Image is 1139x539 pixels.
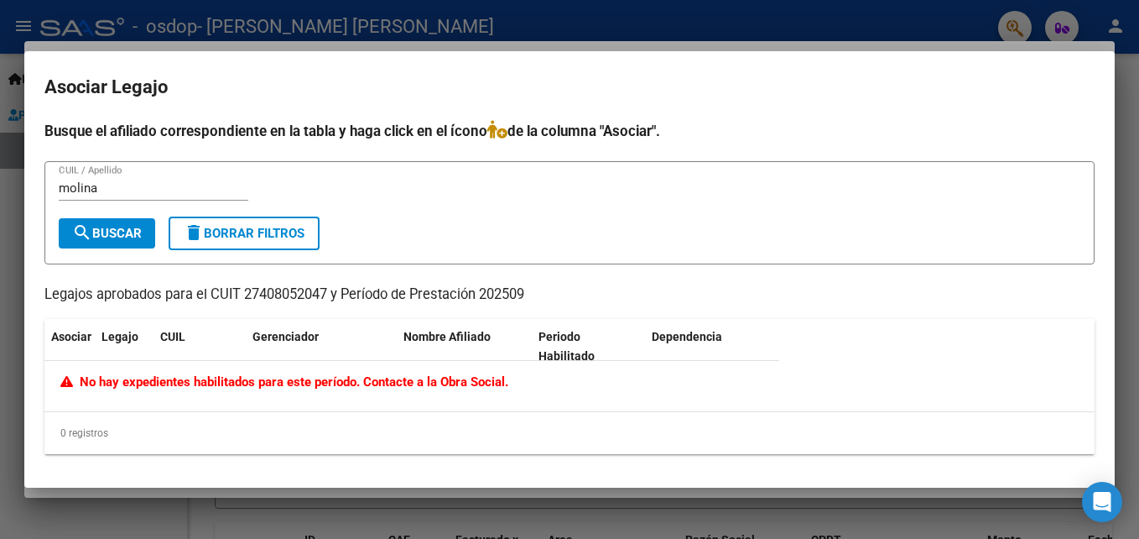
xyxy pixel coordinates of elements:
[44,71,1095,103] h2: Asociar Legajo
[59,218,155,249] button: Buscar
[532,319,645,374] datatable-header-cell: Periodo Habilitado
[397,319,532,374] datatable-header-cell: Nombre Afiliado
[184,226,304,241] span: Borrar Filtros
[44,319,95,374] datatable-header-cell: Asociar
[44,285,1095,306] p: Legajos aprobados para el CUIT 27408052047 y Período de Prestación 202509
[246,319,397,374] datatable-header-cell: Gerenciador
[1082,482,1122,522] div: Open Intercom Messenger
[160,330,185,343] span: CUIL
[645,319,780,374] datatable-header-cell: Dependencia
[252,330,319,343] span: Gerenciador
[44,412,1095,454] div: 0 registros
[72,222,92,243] mat-icon: search
[403,330,491,343] span: Nombre Afiliado
[72,226,142,241] span: Buscar
[153,319,246,374] datatable-header-cell: CUIL
[169,217,320,250] button: Borrar Filtros
[95,319,153,374] datatable-header-cell: Legajo
[652,330,722,343] span: Dependencia
[51,330,91,343] span: Asociar
[44,120,1095,142] h4: Busque el afiliado correspondiente en la tabla y haga click en el ícono de la columna "Asociar".
[538,330,595,363] span: Periodo Habilitado
[101,330,138,343] span: Legajo
[184,222,204,243] mat-icon: delete
[60,374,508,390] span: No hay expedientes habilitados para este período. Contacte a la Obra Social.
